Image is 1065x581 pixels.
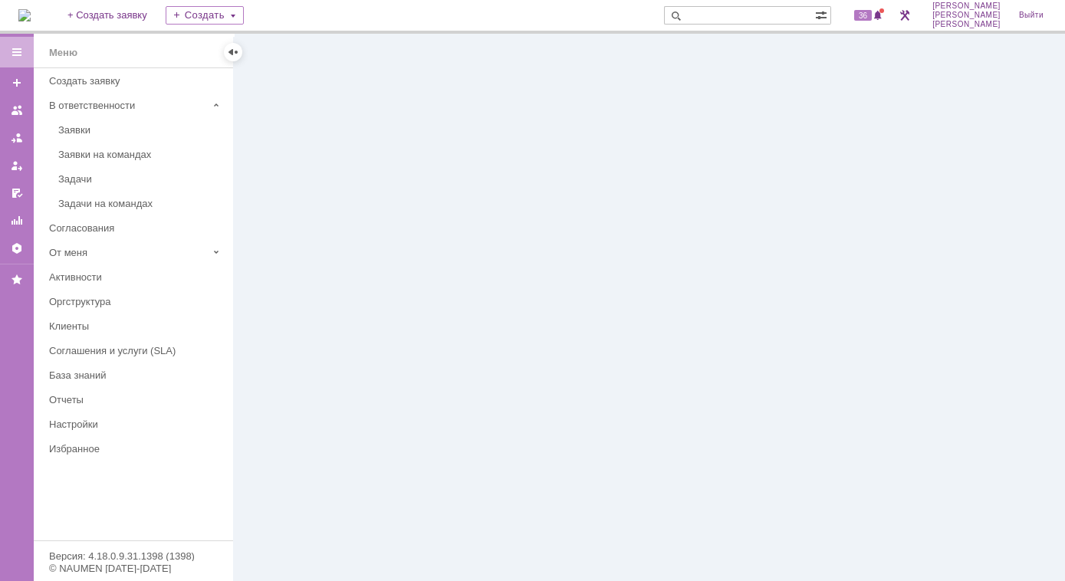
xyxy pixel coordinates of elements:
[43,290,230,313] a: Оргструктура
[43,216,230,240] a: Согласования
[43,339,230,363] a: Соглашения и услуги (SLA)
[224,43,242,61] div: Скрыть меню
[58,124,224,136] div: Заявки
[932,11,1001,20] span: [PERSON_NAME]
[49,551,218,561] div: Версия: 4.18.0.9.31.1398 (1398)
[52,118,230,142] a: Заявки
[49,394,224,405] div: Отчеты
[49,320,224,332] div: Клиенты
[58,198,224,209] div: Задачи на командах
[49,419,224,430] div: Настройки
[5,71,29,95] a: Создать заявку
[49,271,224,283] div: Активности
[932,20,1001,29] span: [PERSON_NAME]
[18,9,31,21] a: Перейти на домашнюю страницу
[166,6,244,25] div: Создать
[49,443,207,455] div: Избранное
[58,173,224,185] div: Задачи
[52,167,230,191] a: Задачи
[49,44,77,62] div: Меню
[49,100,207,111] div: В ответственности
[52,192,230,215] a: Задачи на командах
[58,149,224,160] div: Заявки на командах
[932,2,1001,11] span: [PERSON_NAME]
[5,153,29,178] a: Мои заявки
[43,314,230,338] a: Клиенты
[49,296,224,307] div: Оргструктура
[43,265,230,289] a: Активности
[854,10,872,21] span: 36
[896,6,914,25] a: Перейти в интерфейс администратора
[5,181,29,205] a: Мои согласования
[49,563,218,573] div: © NAUMEN [DATE]-[DATE]
[18,9,31,21] img: logo
[49,75,224,87] div: Создать заявку
[49,369,224,381] div: База знаний
[49,222,224,234] div: Согласования
[43,412,230,436] a: Настройки
[52,143,230,166] a: Заявки на командах
[815,7,830,21] span: Расширенный поиск
[43,69,230,93] a: Создать заявку
[43,388,230,412] a: Отчеты
[5,208,29,233] a: Отчеты
[5,126,29,150] a: Заявки в моей ответственности
[5,236,29,261] a: Настройки
[49,345,224,356] div: Соглашения и услуги (SLA)
[5,98,29,123] a: Заявки на командах
[49,247,207,258] div: От меня
[43,363,230,387] a: База знаний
